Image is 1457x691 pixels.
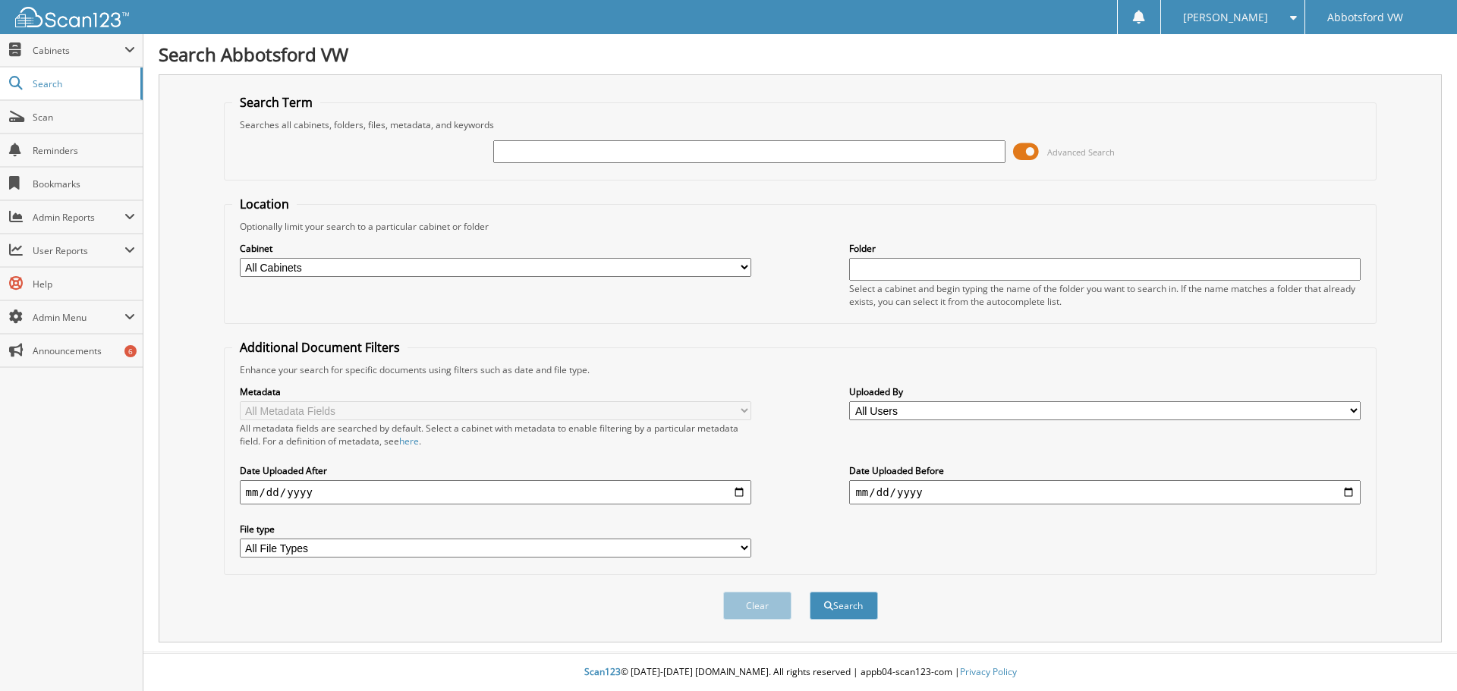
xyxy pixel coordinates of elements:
[240,385,751,398] label: Metadata
[723,592,791,620] button: Clear
[33,344,135,357] span: Announcements
[240,422,751,448] div: All metadata fields are searched by default. Select a cabinet with metadata to enable filtering b...
[810,592,878,620] button: Search
[232,363,1369,376] div: Enhance your search for specific documents using filters such as date and file type.
[232,94,320,111] legend: Search Term
[232,339,408,356] legend: Additional Document Filters
[124,345,137,357] div: 6
[849,242,1361,255] label: Folder
[15,7,129,27] img: scan123-logo-white.svg
[33,144,135,157] span: Reminders
[143,654,1457,691] div: © [DATE]-[DATE] [DOMAIN_NAME]. All rights reserved | appb04-scan123-com |
[33,311,124,324] span: Admin Menu
[1327,13,1403,22] span: Abbotsford VW
[1047,146,1115,158] span: Advanced Search
[159,42,1442,67] h1: Search Abbotsford VW
[240,523,751,536] label: File type
[232,118,1369,131] div: Searches all cabinets, folders, files, metadata, and keywords
[240,464,751,477] label: Date Uploaded After
[232,220,1369,233] div: Optionally limit your search to a particular cabinet or folder
[1183,13,1268,22] span: [PERSON_NAME]
[33,44,124,57] span: Cabinets
[33,111,135,124] span: Scan
[33,77,133,90] span: Search
[849,464,1361,477] label: Date Uploaded Before
[399,435,419,448] a: here
[849,385,1361,398] label: Uploaded By
[960,665,1017,678] a: Privacy Policy
[33,211,124,224] span: Admin Reports
[240,480,751,504] input: start
[240,242,751,255] label: Cabinet
[33,244,124,257] span: User Reports
[33,278,135,291] span: Help
[849,282,1361,308] div: Select a cabinet and begin typing the name of the folder you want to search in. If the name match...
[849,480,1361,504] input: end
[33,177,135,190] span: Bookmarks
[232,196,297,212] legend: Location
[584,665,621,678] span: Scan123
